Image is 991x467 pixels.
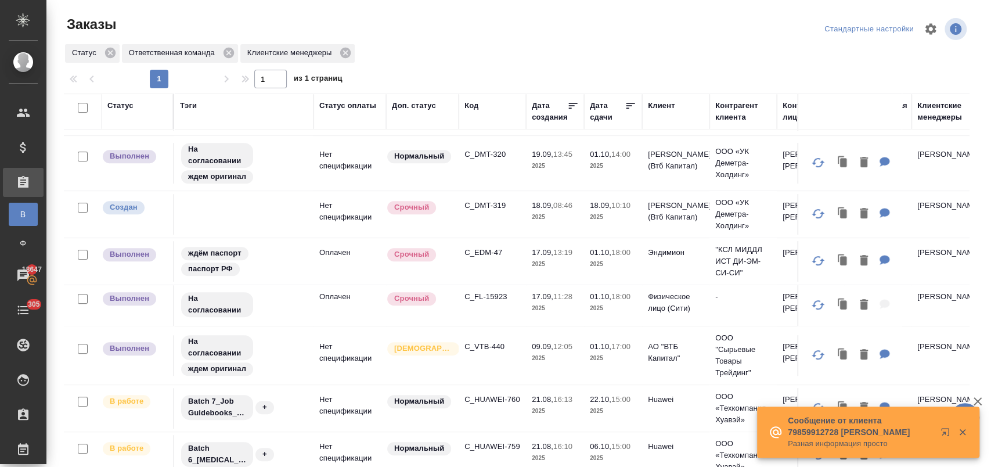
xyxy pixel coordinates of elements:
[553,201,572,210] p: 08:46
[394,396,444,407] p: Нормальный
[917,15,945,43] span: Настроить таблицу
[532,353,578,364] p: 2025
[804,341,832,369] button: Обновить
[715,100,771,123] div: Контрагент клиента
[180,291,308,318] div: На согласовании
[188,336,246,359] p: На согласовании
[180,334,308,377] div: На согласовании, ждем оригинал
[854,396,874,420] button: Удалить
[783,100,838,123] div: Контактное лицо
[3,296,44,325] a: 305
[553,442,572,451] p: 16:10
[911,335,979,376] td: [PERSON_NAME]
[107,100,134,112] div: Статус
[394,293,429,304] p: Срочный
[590,452,636,464] p: 2025
[804,149,832,177] button: Обновить
[532,405,578,417] p: 2025
[611,292,630,301] p: 18:00
[464,200,520,211] p: C_DMT-319
[464,441,520,452] p: C_HUAWEI-759
[934,421,961,448] button: Открыть в новой вкладке
[129,47,219,59] p: Ответственная команда
[72,47,100,59] p: Статус
[262,401,267,413] p: +
[832,396,854,420] button: Клонировать
[464,394,520,405] p: C_HUAWEI-760
[854,343,874,367] button: Удалить
[854,202,874,226] button: Удалить
[648,200,704,223] p: [PERSON_NAME] (Втб Капитал)
[110,293,149,304] p: Выполнен
[188,171,246,182] p: ждем оригинал
[648,149,704,172] p: [PERSON_NAME] (Втб Капитал)
[788,415,933,438] p: Сообщение от клиента 79859912728 [PERSON_NAME]
[715,244,771,279] p: "КСЛ МИДДЛ ИСТ ДИ-ЭМ-СИ-СИ"
[313,388,386,429] td: Нет спецификации
[313,194,386,235] td: Нет спецификации
[386,200,453,215] div: Выставляется автоматически, если на указанный объем услуг необходимо больше времени в стандартном...
[911,241,979,282] td: [PERSON_NAME]
[386,247,453,263] div: Выставляется автоматически, если на указанный объем услуг необходимо больше времени в стандартном...
[262,448,267,460] p: +
[110,202,138,213] p: Создан
[804,247,832,275] button: Обновить
[386,291,453,307] div: Выставляется автоматически, если на указанный объем услуг необходимо больше времени в стандартном...
[21,299,47,310] span: 305
[590,395,611,404] p: 22.10,
[394,443,444,454] p: Нормальный
[648,394,704,405] p: Huawei
[110,343,149,354] p: Выполнен
[532,395,553,404] p: 21.08,
[319,100,376,112] div: Статус оплаты
[590,201,611,210] p: 18.09,
[294,71,343,88] span: из 1 страниц
[715,197,771,232] p: ООО «УК Деметра-Холдинг»
[102,149,167,164] div: Выставляет ПМ после сдачи и проведения начислений. Последний этап для ПМа
[386,341,453,357] div: Выставляется автоматически для первых 3 заказов нового контактного лица. Особое внимание
[917,100,973,123] div: Клиентские менеджеры
[804,200,832,228] button: Обновить
[911,143,979,184] td: [PERSON_NAME]
[532,292,553,301] p: 17.09,
[648,341,704,364] p: АО "ВТБ Капитал"
[110,396,143,407] p: В работе
[950,403,979,432] button: 🙏
[9,232,38,255] a: Ф
[804,291,832,319] button: Обновить
[394,150,444,162] p: Нормальный
[188,143,246,167] p: На согласовании
[777,285,844,326] td: [PERSON_NAME] [PERSON_NAME]
[590,248,611,257] p: 01.10,
[102,247,167,263] div: Выставляет ПМ после сдачи и проведения начислений. Последний этап для ПМа
[313,285,386,326] td: Оплачен
[553,248,572,257] p: 13:19
[648,100,675,112] div: Клиент
[553,150,572,159] p: 13:45
[65,44,120,63] div: Статус
[715,391,771,426] p: ООО «Техкомпания Хуавэй»
[180,142,308,185] div: На согласовании, ждем оригинал
[464,341,520,353] p: C_VTB-440
[590,160,636,172] p: 2025
[611,248,630,257] p: 18:00
[648,247,704,258] p: Эндимион
[532,442,553,451] p: 21.08,
[532,248,553,257] p: 17.09,
[247,47,336,59] p: Клиентские менеджеры
[180,100,197,112] div: Тэги
[464,100,478,112] div: Код
[313,335,386,376] td: Нет спецификации
[180,394,308,421] div: Batch 7_Job Guidebooks_22.10, +
[386,394,453,409] div: Статус по умолчанию для стандартных заказов
[804,394,832,422] button: Обновить
[911,194,979,235] td: [PERSON_NAME]
[715,146,771,181] p: ООО «УК Деметра-Холдинг»
[715,332,771,379] p: ООО "Сырьевые Товары Трейдинг"
[240,44,355,63] div: Клиентские менеджеры
[777,143,844,184] td: [PERSON_NAME] [PERSON_NAME]
[102,441,167,457] div: Выставляет ПМ после принятия заказа от КМа
[313,241,386,282] td: Оплачен
[832,293,854,317] button: Клонировать
[102,291,167,307] div: Выставляет ПМ после сдачи и проведения начислений. Последний этап для ПМа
